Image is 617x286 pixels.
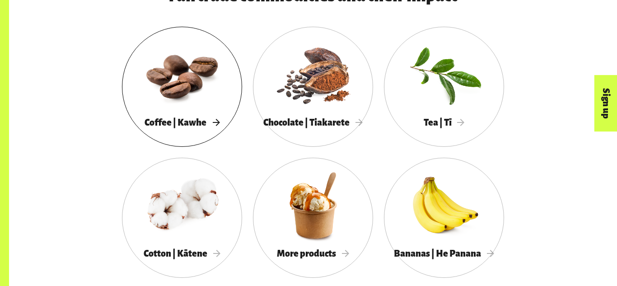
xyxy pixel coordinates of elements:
a: More products [253,158,373,278]
span: Bananas | He Panana [394,248,494,258]
a: Cotton | Kātene [122,158,242,278]
a: Coffee | Kawhe [122,27,242,147]
span: Tea | Tī [424,117,465,127]
span: More products [277,248,349,258]
a: Chocolate | Tiakarete [253,27,373,147]
a: Bananas | He Panana [384,158,504,278]
a: Tea | Tī [384,27,504,147]
span: Coffee | Kawhe [145,117,220,127]
span: Chocolate | Tiakarete [263,117,363,127]
span: Cotton | Kātene [144,248,220,258]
